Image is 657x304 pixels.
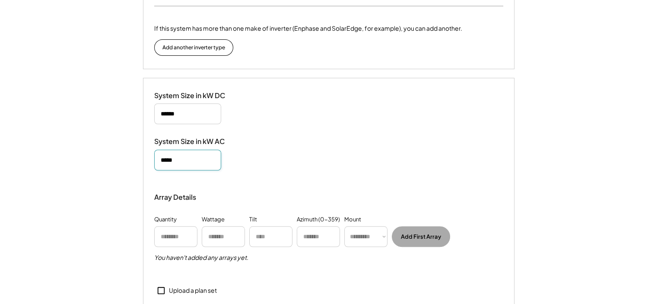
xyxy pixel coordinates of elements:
[154,253,248,262] h5: You haven't added any arrays yet.
[202,215,225,224] div: Wattage
[297,215,340,224] div: Azimuth (0-359)
[154,137,241,146] div: System Size in kW AC
[169,286,217,295] div: Upload a plan set
[154,39,233,56] button: Add another inverter type
[154,192,197,202] div: Array Details
[392,226,450,247] button: Add First Array
[154,24,462,33] div: If this system has more than one make of inverter (Enphase and SolarEdge, for example), you can a...
[154,91,241,100] div: System Size in kW DC
[249,215,257,224] div: Tilt
[154,215,177,224] div: Quantity
[344,215,361,224] div: Mount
